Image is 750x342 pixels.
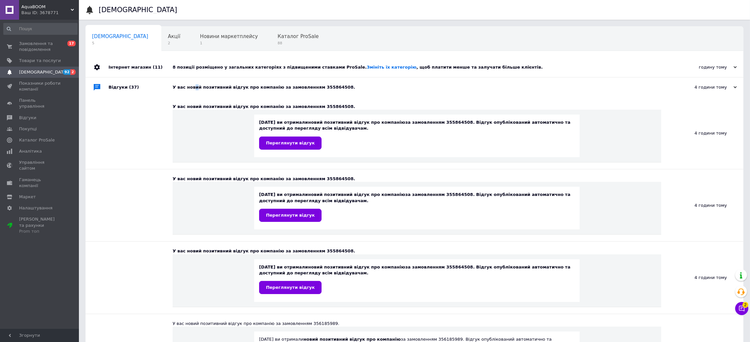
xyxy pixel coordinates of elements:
[173,248,661,254] div: У вас новий позитивний відгук про компанію за замовленням 355864508.
[168,41,181,46] span: 2
[92,33,148,39] span: [DEMOGRAPHIC_DATA]
[19,115,36,121] span: Відгуки
[19,177,61,189] span: Гаманець компанії
[259,192,575,222] div: [DATE] ви отримали за замовленням 355864508. Відгук опублікований автоматично та доступний до пер...
[19,216,61,234] span: [PERSON_NAME] та рахунки
[661,169,743,241] div: 4 години тому
[367,65,416,70] a: Змініть їх категорію
[19,97,61,109] span: Панель управління
[19,194,36,200] span: Маркет
[19,80,61,92] span: Показники роботи компанії
[21,4,71,10] span: AquaBOOM
[129,85,139,90] span: (37)
[671,64,737,70] div: годину тому
[173,104,661,110] div: У вас новий позитивний відгук про компанію за замовленням 355864508.
[19,228,61,234] div: Prom топ
[63,69,70,75] span: 92
[19,205,53,211] span: Налаштування
[21,10,79,16] div: Ваш ID: 3678771
[278,33,319,39] span: Каталог ProSale
[3,23,78,35] input: Пошук
[19,148,42,154] span: Аналітика
[19,41,61,53] span: Замовлення та повідомлення
[308,120,405,125] b: новий позитивний відгук про компанію
[70,69,76,75] span: 2
[109,57,173,77] div: Інтернет магазин
[735,302,748,315] button: Чат з покупцем2
[173,84,671,90] div: У вас новий позитивний відгук про компанію за замовленням 355864508.
[173,64,671,70] div: 8 позиції розміщено у загальних категоріях з підвищеними ставками ProSale. , щоб платити менше та...
[200,33,258,39] span: Новини маркетплейсу
[259,281,322,294] a: Переглянути відгук
[259,209,322,222] a: Переглянути відгук
[99,6,177,14] h1: [DEMOGRAPHIC_DATA]
[19,69,68,75] span: [DEMOGRAPHIC_DATA]
[259,137,322,150] a: Переглянути відгук
[173,176,661,182] div: У вас новий позитивний відгук про компанію за замовленням 355864508.
[19,137,55,143] span: Каталог ProSale
[308,192,405,197] b: новий позитивний відгук про компанію
[173,321,661,327] div: У вас новий позитивний відгук про компанію за замовленням 356185989.
[303,337,401,342] b: новий позитивний відгук про компанію
[742,302,748,308] span: 2
[266,285,315,290] span: Переглянути відгук
[19,58,61,64] span: Товари та послуги
[19,126,37,132] span: Покупці
[266,213,315,218] span: Переглянути відгук
[661,242,743,313] div: 4 години тому
[92,41,148,46] span: 5
[153,65,162,70] span: (11)
[19,160,61,171] span: Управління сайтом
[259,264,575,294] div: [DATE] ви отримали за замовленням 355864508. Відгук опублікований автоматично та доступний до пер...
[67,41,76,46] span: 17
[278,41,319,46] span: 88
[266,140,315,145] span: Переглянути відгук
[109,77,173,97] div: Відгуки
[308,265,405,269] b: новий позитивний відгук про компанію
[671,84,737,90] div: 4 години тому
[259,119,575,149] div: [DATE] ви отримали за замовленням 355864508. Відгук опублікований автоматично та доступний до пер...
[661,97,743,169] div: 4 години тому
[200,41,258,46] span: 1
[168,33,181,39] span: Акції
